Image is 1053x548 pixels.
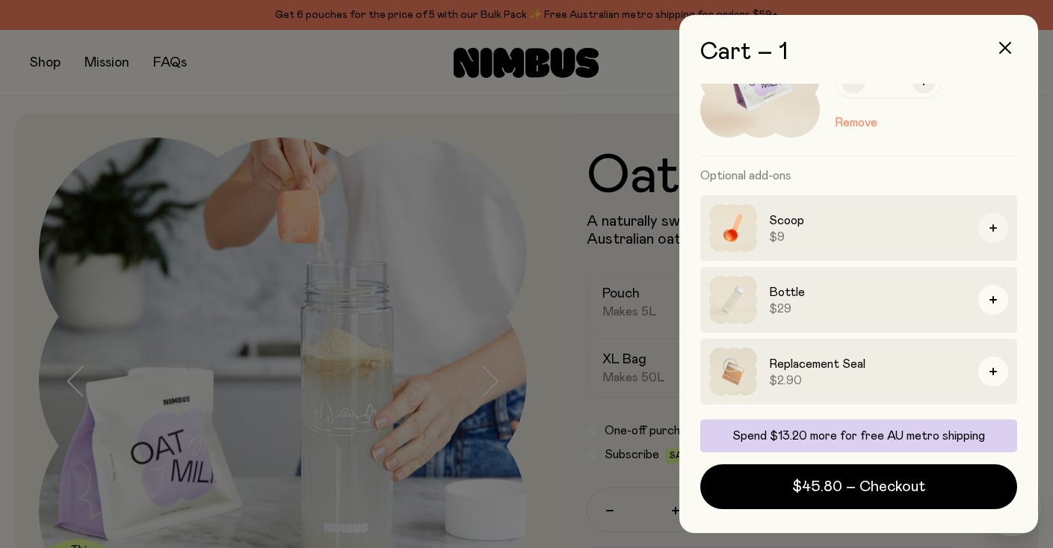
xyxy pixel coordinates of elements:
[700,464,1017,509] button: $45.80 – Checkout
[769,212,966,230] h3: Scoop
[792,476,925,497] span: $45.80 – Checkout
[769,373,966,388] span: $2.90
[769,355,966,373] h3: Replacement Seal
[769,230,966,244] span: $9
[835,114,877,132] button: Remove
[709,428,1008,443] p: Spend $13.20 more for free AU metro shipping
[769,301,966,316] span: $29
[700,39,1017,66] h2: Cart – 1
[700,156,1017,195] h3: Optional add-ons
[769,283,966,301] h3: Bottle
